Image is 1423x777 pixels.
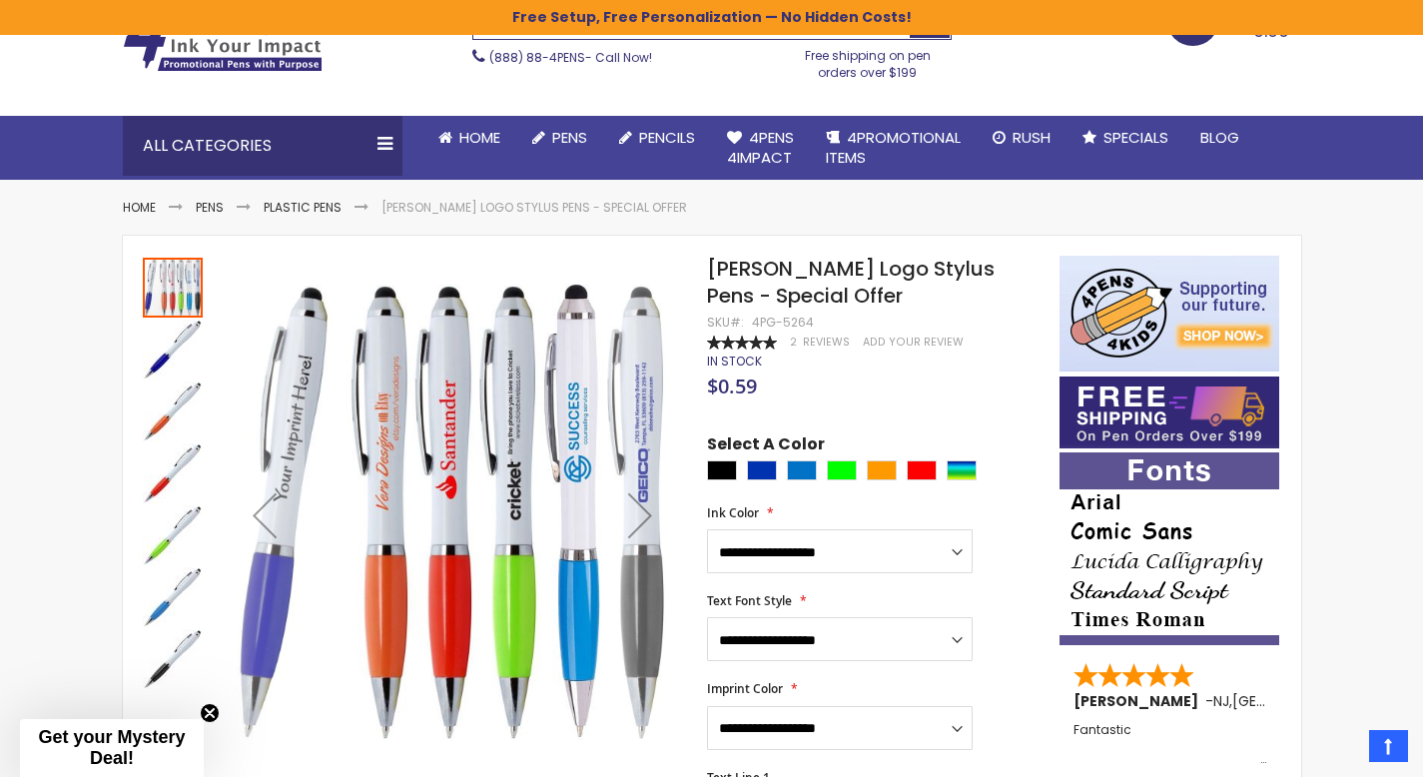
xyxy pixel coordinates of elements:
li: [PERSON_NAME] Logo Stylus Pens - Special Offer [381,200,687,216]
a: Specials [1067,116,1184,160]
span: Text Font Style [707,592,792,609]
span: - Call Now! [489,49,652,66]
a: Top [1369,730,1408,762]
div: Kimberly Logo Stylus Pens - Special Offer [143,503,205,565]
div: Next [600,256,680,774]
span: Imprint Color [707,680,783,697]
a: Home [123,199,156,216]
span: [PERSON_NAME] [1073,691,1205,711]
span: In stock [707,353,762,370]
div: 100% [707,336,777,350]
img: Kimberly Logo Stylus Pens - Special Offer [224,285,680,741]
img: Kimberly Logo Stylus Pens - Special Offer [143,629,203,689]
span: [GEOGRAPHIC_DATA] [1232,691,1379,711]
span: Select A Color [707,433,825,460]
span: $0.59 [707,373,757,399]
div: Kimberly Logo Stylus Pens - Special Offer [143,627,203,689]
a: 4Pens4impact [711,116,810,181]
a: 4PROMOTIONALITEMS [810,116,977,181]
div: 4PG-5264 [752,315,814,331]
a: (888) 88-4PENS [489,49,585,66]
div: Kimberly Logo Stylus Pens - Special Offer [143,565,205,627]
img: Kimberly Logo Stylus Pens - Special Offer [143,382,203,441]
a: Add Your Review [863,335,964,350]
span: Pens [552,127,587,148]
span: - , [1205,691,1379,711]
div: Get your Mystery Deal!Close teaser [20,719,204,777]
span: Rush [1013,127,1051,148]
button: Close teaser [200,703,220,723]
a: Pens [196,199,224,216]
div: Fantastic [1073,723,1267,766]
img: 4Pens Custom Pens and Promotional Products [123,8,323,72]
span: Ink Color [707,504,759,521]
div: Black [707,460,737,480]
div: Previous [225,256,305,774]
img: font-personalization-examples [1060,452,1279,645]
span: 4PROMOTIONAL ITEMS [826,127,961,168]
a: 2 Reviews [790,335,853,350]
div: Free shipping on pen orders over $199 [784,40,952,80]
a: Rush [977,116,1067,160]
span: Get your Mystery Deal! [38,727,185,768]
span: [PERSON_NAME] Logo Stylus Pens - Special Offer [707,255,995,310]
div: Assorted [947,460,977,480]
img: 4pens 4 kids [1060,256,1279,372]
div: Lime Green [827,460,857,480]
img: Free shipping on orders over $199 [1060,377,1279,448]
strong: SKU [707,314,744,331]
span: Reviews [803,335,850,350]
a: Blog [1184,116,1255,160]
a: Pens [516,116,603,160]
div: Orange [867,460,897,480]
img: Kimberly Logo Stylus Pens - Special Offer [143,505,203,565]
div: Kimberly Logo Stylus Pens - Special Offer [143,318,205,380]
img: Kimberly Logo Stylus Pens - Special Offer [143,320,203,380]
a: Pencils [603,116,711,160]
span: Blog [1200,127,1239,148]
span: 2 [790,335,797,350]
img: Kimberly Logo Stylus Pens - Special Offer [143,443,203,503]
div: Blue [747,460,777,480]
div: Kimberly Logo Stylus Pens - Special Offer [143,380,205,441]
div: Kimberly Logo Stylus Pens - Special Offer [143,441,205,503]
div: Blue Light [787,460,817,480]
span: 4Pens 4impact [727,127,794,168]
div: Availability [707,354,762,370]
span: NJ [1213,691,1229,711]
div: Kimberly Logo Stylus Pens - Special Offer [143,256,205,318]
a: Plastic Pens [264,199,342,216]
img: Kimberly Logo Stylus Pens - Special Offer [143,567,203,627]
a: Home [422,116,516,160]
span: Pencils [639,127,695,148]
span: Specials [1103,127,1168,148]
div: Red [907,460,937,480]
div: All Categories [123,116,402,176]
span: Home [459,127,500,148]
